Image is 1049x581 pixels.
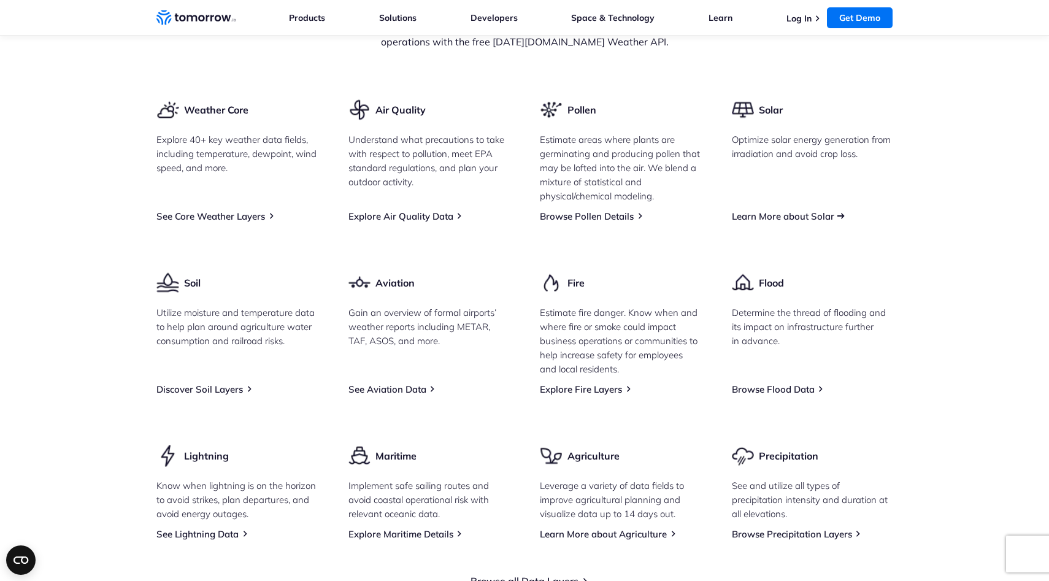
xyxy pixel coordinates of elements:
[567,276,585,290] h3: Fire
[732,133,893,161] p: Optimize solar energy generation from irradiation and avoid crop loss.
[375,449,417,463] h3: Maritime
[786,13,812,24] a: Log In
[732,210,834,222] a: Learn More about Solar
[184,276,201,290] h3: Soil
[379,12,417,23] a: Solutions
[156,383,243,395] a: Discover Soil Layers
[540,479,701,521] p: Leverage a variety of data fields to improve agricultural planning and visualize data up to 14 da...
[540,383,622,395] a: Explore Fire Layers
[540,528,667,540] a: Learn More about Agriculture
[156,133,318,175] p: Explore 40+ key weather data fields, including temperature, dewpoint, wind speed, and more.
[540,133,701,203] p: Estimate areas where plants are germinating and producing pollen that may be lofted into the air....
[827,7,893,28] a: Get Demo
[732,528,852,540] a: Browse Precipitation Layers
[156,210,265,222] a: See Core Weather Layers
[184,449,229,463] h3: Lightning
[156,9,236,27] a: Home link
[348,133,510,189] p: Understand what precautions to take with respect to pollution, meet EPA standard regulations, and...
[540,306,701,376] p: Estimate fire danger. Know when and where fire or smoke could impact business operations or commu...
[289,12,325,23] a: Products
[759,449,818,463] h3: Precipitation
[375,276,415,290] h3: Aviation
[732,479,893,521] p: See and utilize all types of precipitation intensity and duration at all elevations.
[571,12,655,23] a: Space & Technology
[348,528,453,540] a: Explore Maritime Details
[348,306,510,348] p: Gain an overview of formal airports’ weather reports including METAR, TAF, ASOS, and more.
[567,449,620,463] h3: Agriculture
[759,103,783,117] h3: Solar
[375,103,426,117] h3: Air Quality
[540,210,634,222] a: Browse Pollen Details
[759,276,784,290] h3: Flood
[6,545,36,575] button: Open CMP widget
[709,12,732,23] a: Learn
[348,383,426,395] a: See Aviation Data
[156,306,318,348] p: Utilize moisture and temperature data to help plan around agriculture water consumption and railr...
[348,479,510,521] p: Implement safe sailing routes and avoid coastal operational risk with relevant oceanic data.
[471,12,518,23] a: Developers
[156,528,239,540] a: See Lightning Data
[156,479,318,521] p: Know when lightning is on the horizon to avoid strikes, plan departures, and avoid energy outages.
[732,306,893,348] p: Determine the thread of flooding and its impact on infrastructure further in advance.
[732,383,815,395] a: Browse Flood Data
[348,210,453,222] a: Explore Air Quality Data
[184,103,248,117] h3: Weather Core
[567,103,596,117] h3: Pollen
